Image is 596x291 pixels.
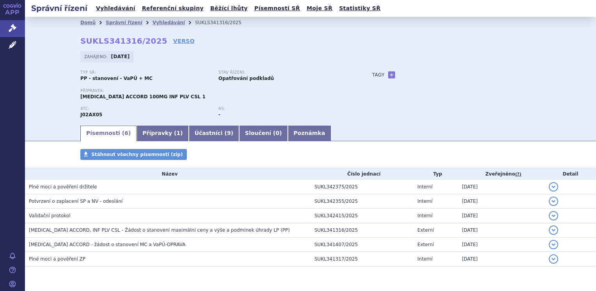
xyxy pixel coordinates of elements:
span: Externí [417,227,434,233]
th: Zveřejněno [458,168,545,180]
span: Zahájeno: [84,53,109,60]
li: SUKLS341316/2025 [195,17,252,28]
td: [DATE] [458,238,545,252]
th: Číslo jednací [310,168,413,180]
p: ATC: [80,106,211,111]
span: Interní [417,184,433,190]
p: Stav řízení: [218,70,349,75]
abbr: (?) [515,172,521,177]
span: 0 [275,130,279,136]
span: 9 [227,130,231,136]
a: Běžící lhůty [208,3,250,14]
td: [DATE] [458,194,545,209]
strong: [DATE] [111,54,130,59]
span: 6 [124,130,128,136]
a: Přípravky (1) [137,126,188,141]
a: Účastníci (9) [189,126,239,141]
span: MICAFUNGIN ACCORD, INF PLV CSL - Žádost o stanovení maximální ceny a výše a podmínek úhrady LP (PP) [29,227,290,233]
span: Plné moci a pověření držitele [29,184,97,190]
a: Správní řízení [106,20,142,25]
a: Referenční skupiny [140,3,206,14]
strong: Opatřování podkladů [218,76,274,81]
a: Písemnosti (6) [80,126,137,141]
button: detail [549,182,558,192]
p: Typ SŘ: [80,70,211,75]
a: Písemnosti SŘ [252,3,302,14]
span: Interní [417,213,433,218]
a: Statistiky SŘ [337,3,383,14]
a: VERSO [173,37,195,45]
strong: MIKAFUNGIN [80,112,102,117]
a: Vyhledávání [153,20,185,25]
button: detail [549,254,558,264]
td: SUKL342415/2025 [310,209,413,223]
a: + [388,71,395,78]
td: SUKL341316/2025 [310,223,413,238]
a: Vyhledávání [94,3,138,14]
td: [DATE] [458,209,545,223]
strong: PP - stanovení - VaPÚ + MC [80,76,153,81]
span: Validační protokol [29,213,71,218]
strong: SUKLS341316/2025 [80,36,167,46]
th: Název [25,168,310,180]
span: Interní [417,256,433,262]
a: Poznámka [288,126,331,141]
th: Typ [413,168,458,180]
button: detail [549,225,558,235]
strong: - [218,112,220,117]
a: Moje SŘ [304,3,335,14]
span: Stáhnout všechny písemnosti (zip) [91,152,183,157]
a: Sloučení (0) [239,126,287,141]
td: [DATE] [458,223,545,238]
span: [MEDICAL_DATA] ACCORD 100MG INF PLV CSL 1 [80,94,206,99]
td: SUKL341317/2025 [310,252,413,266]
p: Přípravek: [80,89,357,93]
h3: Tagy [372,70,385,80]
td: [DATE] [458,180,545,194]
span: Interní [417,199,433,204]
th: Detail [545,168,596,180]
td: SUKL342355/2025 [310,194,413,209]
span: 1 [177,130,181,136]
td: SUKL341407/2025 [310,238,413,252]
a: Stáhnout všechny písemnosti (zip) [80,149,187,160]
button: detail [549,197,558,206]
button: detail [549,211,558,220]
p: RS: [218,106,349,111]
h2: Správní řízení [25,3,94,14]
td: SUKL342375/2025 [310,180,413,194]
button: detail [549,240,558,249]
td: [DATE] [458,252,545,266]
span: Externí [417,242,434,247]
span: Plné moci a pověření ZP [29,256,85,262]
span: MICAFUNGIN ACCORD - žádost o stanovení MC a VaPÚ-OPRAVA [29,242,186,247]
a: Domů [80,20,96,25]
span: Potvrzení o zaplacení SP a NV - odeslání [29,199,122,204]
